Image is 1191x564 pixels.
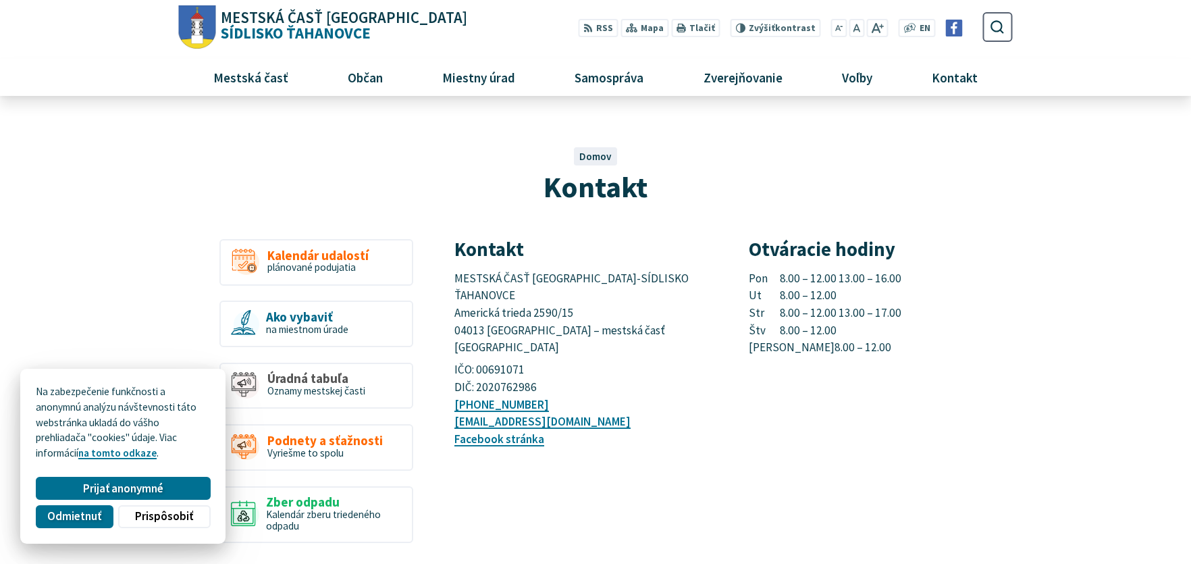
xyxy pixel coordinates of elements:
span: Tlačiť [689,23,715,34]
a: Kalendár udalostí plánované podujatia [219,239,413,286]
span: Podnety a sťažnosti [267,434,383,448]
span: Voľby [837,59,877,95]
span: [PERSON_NAME] [749,339,835,357]
span: Mestská časť [GEOGRAPHIC_DATA] [221,10,467,26]
h3: Otváracie hodiny [749,239,1012,260]
img: Prejsť na Facebook stránku [946,20,963,36]
span: Miestny úrad [438,59,521,95]
button: Prijať anonymné [36,477,210,500]
span: na miestnom úrade [266,323,348,336]
button: Tlačiť [671,19,720,37]
span: EN [920,22,930,36]
span: kontrast [749,23,816,34]
h3: Kontakt [454,239,718,260]
span: Pon [749,270,780,288]
p: 8.00 – 12.00 13.00 – 16.00 8.00 – 12.00 8.00 – 12.00 13.00 – 17.00 8.00 – 12.00 8.00 – 12.00 [749,270,1012,357]
a: Logo Sídlisko Ťahanovce, prejsť na domovskú stránku. [178,5,467,49]
a: Facebook stránka [454,432,544,446]
a: Mapa [620,19,668,37]
span: Vyriešme to spolu [267,446,344,459]
button: Zväčšiť veľkosť písma [867,19,888,37]
a: Miestny úrad [418,59,540,95]
a: Podnety a sťažnosti Vyriešme to spolu [219,424,413,471]
span: Sídlisko Ťahanovce [215,10,467,41]
span: Samospráva [570,59,649,95]
span: Kontakt [544,168,647,205]
span: Zvýšiť [749,22,775,34]
span: Občan [343,59,388,95]
a: [EMAIL_ADDRESS][DOMAIN_NAME] [454,414,631,429]
button: Zvýšiťkontrast [731,19,820,37]
a: Voľby [817,59,897,95]
span: Prispôsobiť [135,509,193,523]
a: Mestská časť [189,59,313,95]
button: Prispôsobiť [118,505,210,528]
span: Prijať anonymné [83,482,163,496]
span: Ako vybaviť [266,310,348,324]
a: Ako vybaviť na miestnom úrade [219,301,413,347]
img: Prejsť na domovskú stránku [178,5,215,49]
a: RSS [578,19,618,37]
span: Úradná tabuľa [267,371,365,386]
span: RSS [596,22,613,36]
span: Zber odpadu [266,495,402,509]
span: plánované podujatia [267,261,356,274]
span: Ut [749,287,780,305]
a: [PHONE_NUMBER] [454,397,549,412]
a: Kontakt [907,59,1002,95]
a: EN [916,22,934,36]
button: Odmietnuť [36,505,113,528]
span: Odmietnuť [47,509,101,523]
a: na tomto odkaze [78,446,157,459]
span: Kalendár udalostí [267,249,369,263]
button: Nastaviť pôvodnú veľkosť písma [849,19,864,37]
p: Na zabezpečenie funkčnosti a anonymnú analýzu návštevnosti táto webstránka ukladá do vášho prehli... [36,384,210,461]
span: Zverejňovanie [698,59,787,95]
span: Str [749,305,780,322]
p: IČO: 00691071 DIČ: 2020762986 [454,361,718,396]
button: Zmenšiť veľkosť písma [830,19,847,37]
a: Zverejňovanie [679,59,807,95]
a: Občan [323,59,408,95]
span: Kalendár zberu triedeného odpadu [266,508,381,532]
a: Zber odpadu Kalendár zberu triedeného odpadu [219,486,413,544]
span: Štv [749,322,780,340]
a: Domov [579,150,612,163]
a: Samospráva [550,59,668,95]
span: Mestská časť [209,59,294,95]
span: Oznamy mestskej časti [267,384,365,397]
span: Kontakt [926,59,982,95]
span: MESTSKÁ ČASŤ [GEOGRAPHIC_DATA]-SÍDLISKO ŤAHANOVCE Americká trieda 2590/15 04013 [GEOGRAPHIC_DATA]... [454,271,691,355]
span: Mapa [641,22,664,36]
a: Úradná tabuľa Oznamy mestskej časti [219,363,413,409]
